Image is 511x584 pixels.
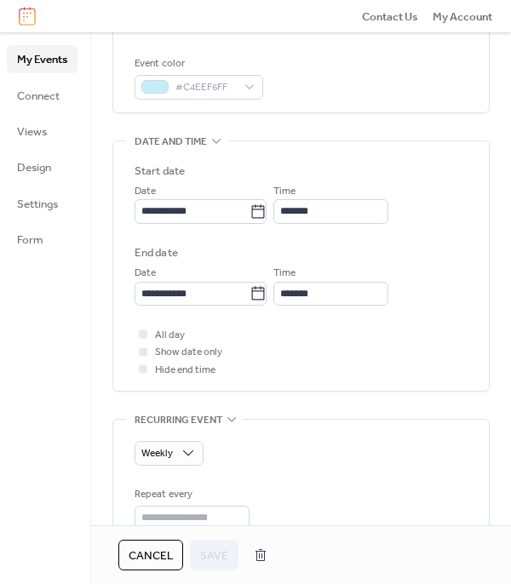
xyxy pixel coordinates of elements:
button: Cancel [118,540,183,570]
span: Recurring event [135,412,222,429]
span: Settings [17,196,58,213]
span: #C4EEF6FF [175,79,236,96]
span: Views [17,123,47,140]
span: Time [273,183,296,200]
span: Time [273,265,296,282]
div: Start date [135,163,185,180]
span: My Account [433,9,492,26]
a: My Events [7,45,78,72]
span: Show date only [155,344,222,361]
div: Repeat every [135,486,246,503]
div: End date [135,244,178,261]
a: Views [7,117,78,145]
span: Design [17,159,51,176]
a: My Account [433,8,492,25]
span: Contact Us [362,9,418,26]
a: Contact Us [362,8,418,25]
a: Settings [7,190,78,217]
a: Design [7,153,78,180]
span: Link to Google Maps [155,18,246,35]
span: My Events [17,51,67,68]
span: Connect [17,88,60,105]
span: All day [155,327,185,344]
a: Connect [7,82,78,109]
a: Form [7,226,78,253]
span: Hide end time [155,362,215,379]
span: Date [135,265,156,282]
img: logo [19,7,36,26]
span: Date and time [135,133,207,150]
span: Cancel [129,547,173,564]
div: Event color [135,55,260,72]
span: Form [17,232,43,249]
span: Date [135,183,156,200]
span: Weekly [141,444,173,463]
